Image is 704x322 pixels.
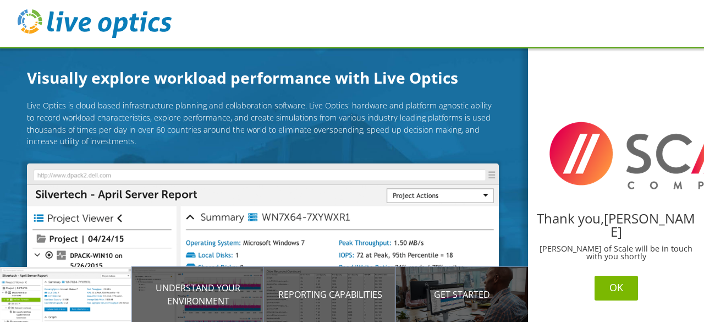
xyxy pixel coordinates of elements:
h1: Visually explore workload performance with Live Optics [27,66,511,89]
p: [PERSON_NAME] of Scale will be in touch with you shortly [537,245,695,261]
p: Understand your environment [132,281,264,308]
h2: Thank you, [537,212,695,238]
p: Get Started [396,288,528,301]
img: live_optics_svg.svg [18,9,172,38]
button: OK [595,276,638,301]
span: [PERSON_NAME] [604,209,695,241]
p: Live Optics is cloud based infrastructure planning and collaboration software. Live Optics' hardw... [27,100,498,147]
p: Reporting Capabilities [264,288,396,301]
